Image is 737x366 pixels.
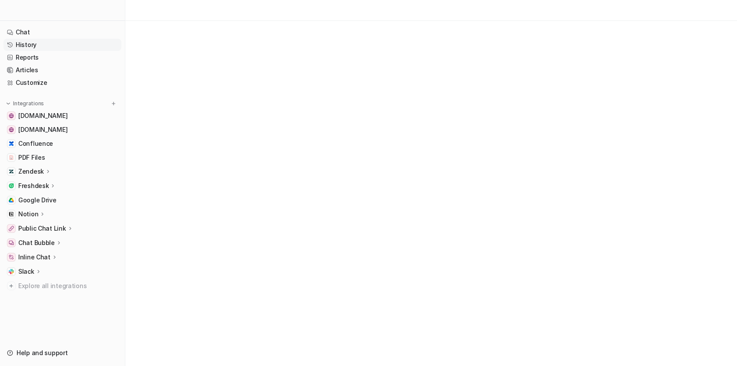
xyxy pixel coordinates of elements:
[5,101,11,107] img: expand menu
[9,198,14,203] img: Google Drive
[7,282,16,290] img: explore all integrations
[3,110,121,122] a: www.airbnb.com[DOMAIN_NAME]
[3,194,121,206] a: Google DriveGoogle Drive
[18,196,57,205] span: Google Drive
[3,99,47,108] button: Integrations
[9,240,14,245] img: Chat Bubble
[9,212,14,217] img: Notion
[18,267,34,276] p: Slack
[18,139,53,148] span: Confluence
[9,226,14,231] img: Public Chat Link
[3,151,121,164] a: PDF FilesPDF Files
[13,100,44,107] p: Integrations
[9,141,14,146] img: Confluence
[18,238,55,247] p: Chat Bubble
[3,26,121,38] a: Chat
[9,255,14,260] img: Inline Chat
[18,224,66,233] p: Public Chat Link
[3,39,121,51] a: History
[3,280,121,292] a: Explore all integrations
[9,169,14,174] img: Zendesk
[3,77,121,89] a: Customize
[18,167,44,176] p: Zendesk
[9,113,14,118] img: www.airbnb.com
[18,125,67,134] span: [DOMAIN_NAME]
[9,127,14,132] img: www.atlassian.com
[3,347,121,359] a: Help and support
[111,101,117,107] img: menu_add.svg
[18,181,49,190] p: Freshdesk
[3,124,121,136] a: www.atlassian.com[DOMAIN_NAME]
[9,155,14,160] img: PDF Files
[18,279,118,293] span: Explore all integrations
[3,64,121,76] a: Articles
[9,183,14,188] img: Freshdesk
[18,210,38,218] p: Notion
[3,138,121,150] a: ConfluenceConfluence
[18,253,50,262] p: Inline Chat
[9,269,14,274] img: Slack
[18,153,45,162] span: PDF Files
[18,111,67,120] span: [DOMAIN_NAME]
[3,51,121,64] a: Reports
